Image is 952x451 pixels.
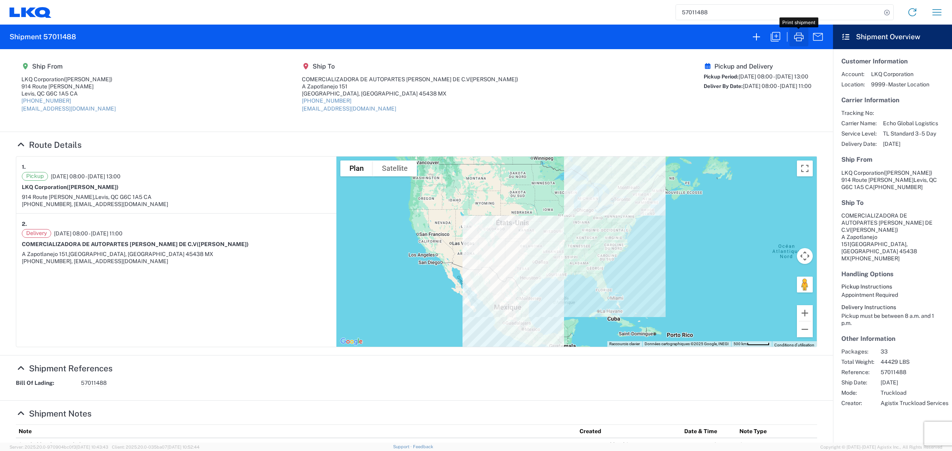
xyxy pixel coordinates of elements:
[797,277,813,292] button: Faites glisser Pegman sur la carte pour ouvrir Street View
[841,212,933,247] span: COMERCIALIZADORA DE AUTOPARTES [PERSON_NAME] DE C.V A Zapotlanejo 151
[820,443,942,451] span: Copyright © [DATE]-[DATE] Agistix Inc., All Rights Reserved
[871,81,929,88] span: 9999 - Master Location
[22,172,48,181] span: Pickup
[841,140,877,147] span: Delivery Date:
[883,120,938,127] span: Echo Global Logistics
[841,379,874,386] span: Ship Date:
[841,199,944,206] h5: Ship To
[302,83,518,90] div: A Zapotlanejo 151
[16,140,82,150] a: Hide Details
[704,83,743,89] span: Deliver By Date:
[841,270,944,278] h5: Handling Options
[873,184,923,190] span: [PHONE_NUMBER]
[841,312,944,327] div: Pickup must be between 8 a.m. and 1 p.m.
[841,212,944,262] address: [GEOGRAPHIC_DATA], [GEOGRAPHIC_DATA] 45438 MX
[881,399,948,407] span: Agistix Truckload Services
[67,184,119,190] span: ([PERSON_NAME])
[393,444,413,449] a: Support
[373,161,417,176] button: Afficher les images satellite
[841,81,865,88] span: Location:
[302,63,518,70] h5: Ship To
[881,348,948,355] span: 33
[22,184,119,190] strong: LKQ Corporation
[850,227,898,233] span: ([PERSON_NAME])
[871,71,929,78] span: LKQ Corporation
[797,321,813,337] button: Zoom arrière
[881,389,948,396] span: Truckload
[739,73,808,80] span: [DATE] 08:00 - [DATE] 13:00
[22,251,69,257] span: A Zapotlanejo 151,
[413,444,433,449] a: Feedback
[16,363,113,373] a: Hide Details
[302,105,396,112] a: [EMAIL_ADDRESS][DOMAIN_NAME]
[733,342,747,346] span: 500 km
[841,369,874,376] span: Reference:
[22,162,26,172] strong: 1.
[841,389,874,396] span: Mode:
[797,248,813,264] button: Commandes de la caméra de la carte
[340,161,373,176] button: Afficher un plan de ville
[76,445,108,449] span: [DATE] 10:43:43
[841,130,877,137] span: Service Level:
[22,201,331,208] div: [PHONE_NUMBER], [EMAIL_ADDRESS][DOMAIN_NAME]
[884,170,932,176] span: ([PERSON_NAME])
[841,170,884,176] span: LKQ Corporation
[577,424,681,438] th: Created
[883,130,938,137] span: TL Standard 3 - 5 Day
[21,97,71,104] a: [PHONE_NUMBER]
[841,348,874,355] span: Packages:
[841,120,877,127] span: Carrier Name:
[881,369,948,376] span: 57011488
[470,76,518,82] span: ([PERSON_NAME])
[338,336,365,347] img: Google
[16,409,92,419] a: Hide Details
[69,251,213,257] span: [GEOGRAPHIC_DATA], [GEOGRAPHIC_DATA] 45438 MX
[22,219,27,229] strong: 2.
[21,63,116,70] h5: Ship From
[10,445,108,449] span: Server: 2025.20.0-970904bc0f3
[881,379,948,386] span: [DATE]
[841,96,944,104] h5: Carrier Information
[51,173,121,180] span: [DATE] 08:00 - [DATE] 13:00
[841,71,865,78] span: Account:
[850,255,900,262] span: [PHONE_NUMBER]
[64,76,112,82] span: ([PERSON_NAME])
[197,241,249,247] span: ([PERSON_NAME])
[704,74,739,80] span: Pickup Period:
[731,341,772,347] button: Échelle de la carte : 500 km pour 53 pixels
[338,336,365,347] a: Ouvrir cette zone dans Google Maps (dans une nouvelle fenêtre)
[681,424,737,438] th: Date & Time
[22,194,95,200] span: 914 Route [PERSON_NAME],
[21,83,116,90] div: 914 Route [PERSON_NAME]
[743,83,812,89] span: [DATE] 08:00 - [DATE] 11:00
[841,335,944,342] h5: Other Information
[609,341,640,347] button: Raccourcis clavier
[841,169,944,191] address: Levis, QC G6C 1A5 CA
[833,25,952,49] header: Shipment Overview
[95,194,152,200] span: Levis, QC G6C 1A5 CA
[81,379,107,387] span: 57011488
[737,424,817,438] th: Note Type
[704,63,812,70] h5: Pickup and Delivery
[841,358,874,365] span: Total Weight:
[883,140,938,147] span: [DATE]
[797,305,813,321] button: Zoom avant
[54,230,123,237] span: [DATE] 08:00 - [DATE] 11:00
[22,258,331,265] div: [PHONE_NUMBER], [EMAIL_ADDRESS][DOMAIN_NAME]
[302,97,351,104] a: [PHONE_NUMBER]
[797,161,813,176] button: Passer en plein écran
[21,90,116,97] div: Levis, QC G6C 1A5 CA
[841,109,877,117] span: Tracking No:
[774,343,814,347] a: Conditions d'utilisation
[841,156,944,163] h5: Ship From
[22,229,51,238] span: Delivery
[645,342,729,346] span: Données cartographiques ©2025 Google, INEGI
[841,291,944,298] div: Appointment Required
[21,76,116,83] div: LKQ Corporation
[112,445,200,449] span: Client: 2025.20.0-035ba07
[22,241,249,247] strong: COMERCIALIZADORA DE AUTOPARTES [PERSON_NAME] DE C.V
[841,57,944,65] h5: Customer Information
[302,76,518,83] div: COMERCIALIZADORA DE AUTOPARTES [PERSON_NAME] DE C.V
[841,177,914,183] span: 914 Route [PERSON_NAME]
[167,445,200,449] span: [DATE] 10:52:44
